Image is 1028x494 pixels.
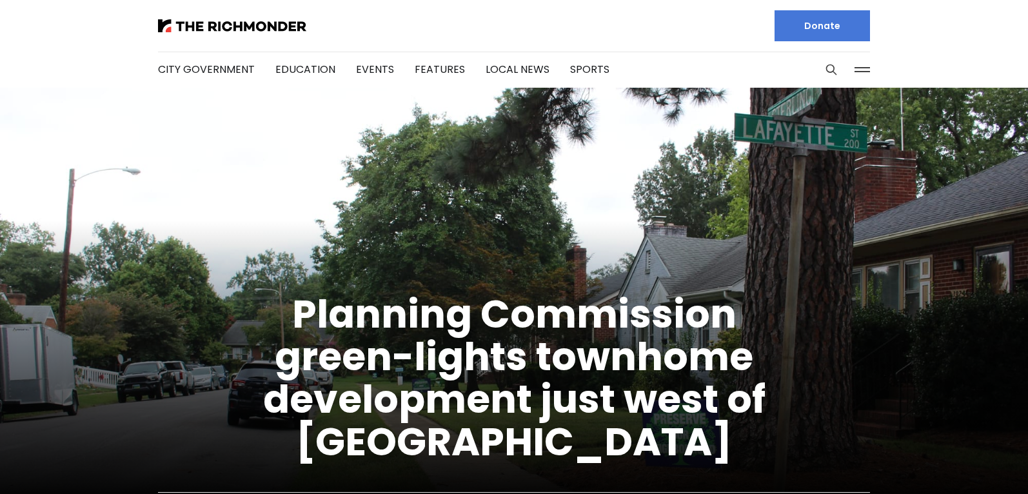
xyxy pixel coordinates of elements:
iframe: portal-trigger [919,431,1028,494]
a: City Government [158,62,255,77]
a: Donate [775,10,870,41]
img: The Richmonder [158,19,306,32]
a: Events [356,62,394,77]
a: Education [275,62,335,77]
a: Planning Commission green-lights townhome development just west of [GEOGRAPHIC_DATA] [263,287,766,469]
a: Local News [486,62,549,77]
button: Search this site [822,60,841,79]
a: Features [415,62,465,77]
a: Sports [570,62,609,77]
